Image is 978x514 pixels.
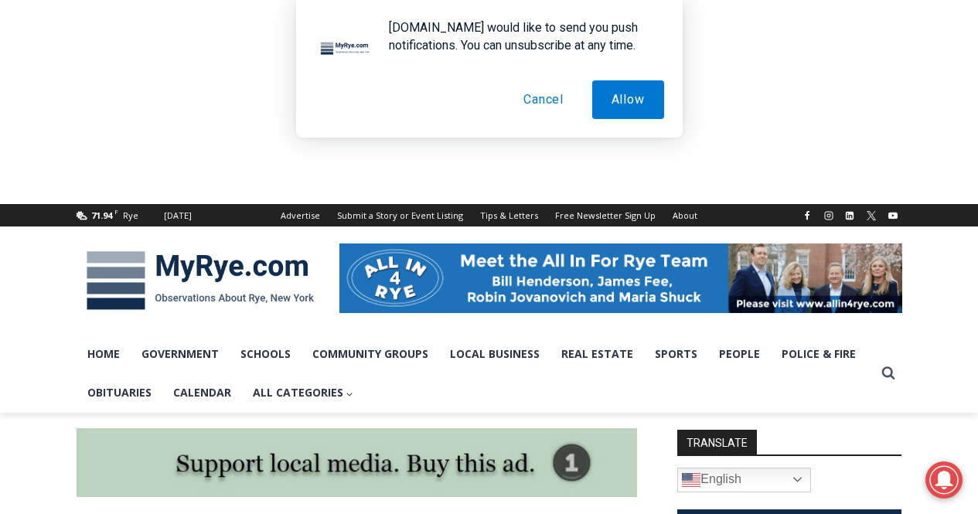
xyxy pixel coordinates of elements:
div: Rye [123,209,138,223]
span: F [114,207,118,216]
a: Schools [230,335,302,373]
span: All Categories [253,384,354,401]
strong: TRANSLATE [677,430,757,454]
img: MyRye.com [77,240,324,321]
a: Advertise [272,204,329,226]
a: Community Groups [302,335,439,373]
button: View Search Form [874,359,902,387]
div: [DATE] [164,209,192,223]
nav: Primary Navigation [77,335,874,413]
a: Home [77,335,131,373]
a: Linkedin [840,206,859,225]
a: English [677,468,811,492]
a: People [708,335,771,373]
img: support local media, buy this ad [77,428,637,498]
a: Free Newsletter Sign Up [547,204,664,226]
a: Police & Fire [771,335,867,373]
a: YouTube [884,206,902,225]
a: Calendar [162,373,242,412]
button: Allow [592,80,664,119]
img: notification icon [315,19,377,80]
img: en [682,471,700,489]
a: Real Estate [550,335,644,373]
a: Submit a Story or Event Listing [329,204,472,226]
button: Cancel [504,80,583,119]
nav: Secondary Navigation [272,204,706,226]
a: X [862,206,881,225]
a: Obituaries [77,373,162,412]
a: About [664,204,706,226]
a: Tips & Letters [472,204,547,226]
a: Sports [644,335,708,373]
a: All Categories [242,373,365,412]
span: 71.94 [91,209,112,221]
a: Facebook [798,206,816,225]
a: Government [131,335,230,373]
a: Instagram [820,206,838,225]
a: Local Business [439,335,550,373]
img: All in for Rye [339,243,902,313]
div: [DOMAIN_NAME] would like to send you push notifications. You can unsubscribe at any time. [377,19,664,54]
